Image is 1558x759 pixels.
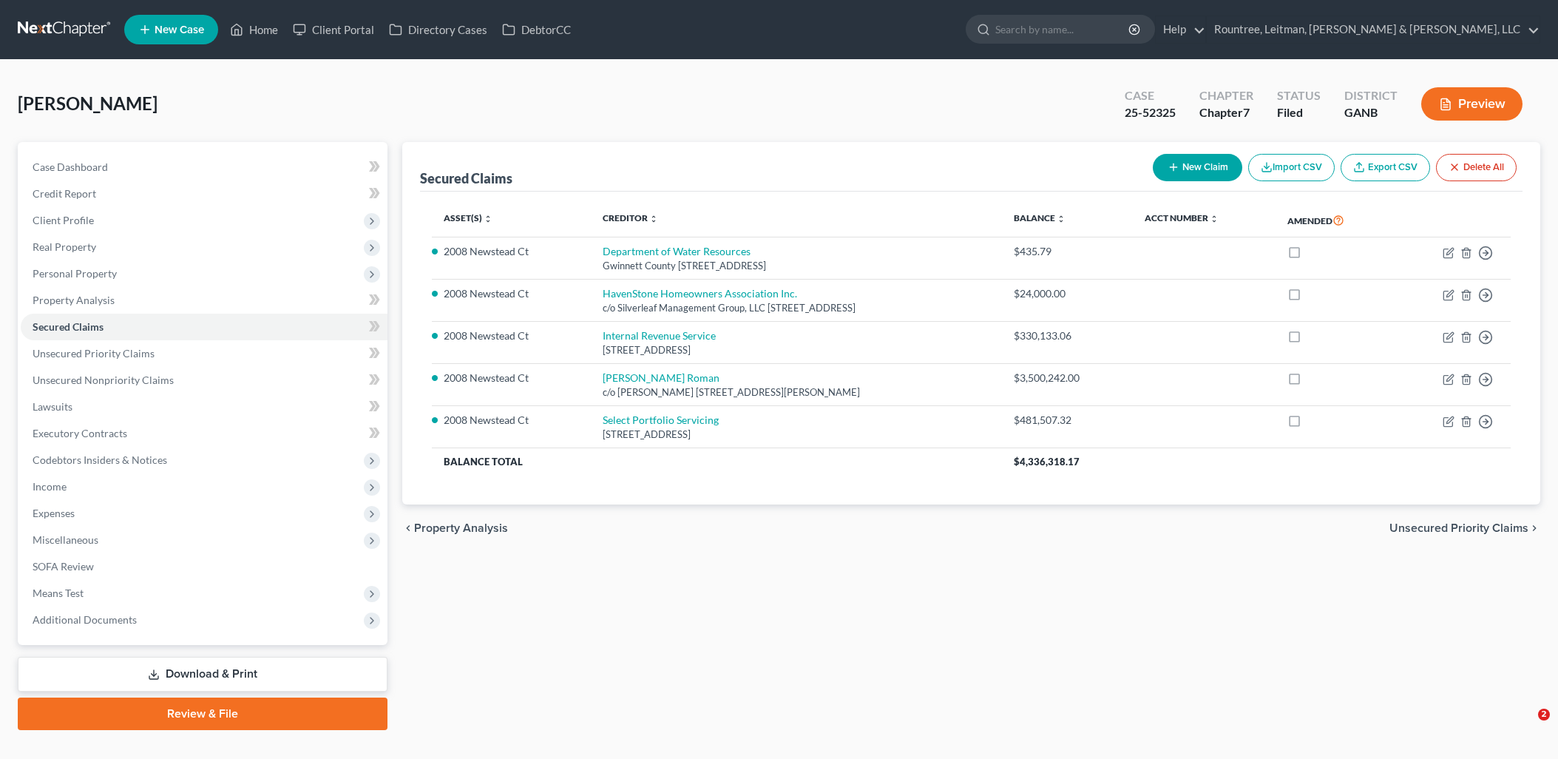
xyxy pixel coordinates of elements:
a: Creditor unfold_more [603,212,658,223]
li: 2008 Newstead Ct [444,286,579,301]
div: c/o Silverleaf Management Group, LLC [STREET_ADDRESS] [603,301,990,315]
div: Chapter [1199,87,1253,104]
div: 25-52325 [1125,104,1176,121]
a: Asset(s) unfold_more [444,212,492,223]
a: Unsecured Nonpriority Claims [21,367,387,394]
span: Unsecured Nonpriority Claims [33,374,174,386]
i: chevron_left [402,522,414,534]
i: unfold_more [1210,215,1219,223]
span: Client Profile [33,214,94,226]
span: New Case [155,24,204,36]
i: unfold_more [649,215,658,223]
span: Secured Claims [33,320,104,333]
span: 7 [1243,105,1250,119]
li: 2008 Newstead Ct [444,413,579,428]
div: $435.79 [1014,244,1121,259]
span: Executory Contracts [33,427,127,439]
a: HavenStone Homeowners Association Inc. [603,287,797,300]
i: unfold_more [484,215,492,223]
div: Case [1125,87,1176,104]
span: Lawsuits [33,400,72,413]
a: DebtorCC [495,16,578,43]
a: Select Portfolio Servicing [603,414,719,426]
a: [PERSON_NAME] Roman [603,371,719,384]
th: Amended [1276,203,1394,237]
div: Filed [1277,104,1321,121]
div: $24,000.00 [1014,286,1121,301]
a: Executory Contracts [21,420,387,447]
span: Property Analysis [414,522,508,534]
a: Unsecured Priority Claims [21,340,387,367]
span: Property Analysis [33,294,115,306]
span: Personal Property [33,267,117,280]
span: SOFA Review [33,560,94,573]
span: Unsecured Priority Claims [33,347,155,360]
button: Preview [1421,87,1523,121]
a: Help [1156,16,1205,43]
div: $3,500,242.00 [1014,371,1121,385]
a: Export CSV [1341,154,1430,181]
a: Rountree, Leitman, [PERSON_NAME] & [PERSON_NAME], LLC [1207,16,1540,43]
span: $4,336,318.17 [1014,456,1080,468]
div: Gwinnett County [STREET_ADDRESS] [603,259,990,273]
input: Search by name... [995,16,1131,43]
a: Home [223,16,285,43]
span: Unsecured Priority Claims [1389,522,1528,534]
span: Additional Documents [33,613,137,626]
a: Case Dashboard [21,154,387,181]
li: 2008 Newstead Ct [444,371,579,385]
span: 2 [1538,709,1550,721]
div: Status [1277,87,1321,104]
a: Department of Water Resources [603,245,751,257]
span: [PERSON_NAME] [18,92,158,114]
button: Import CSV [1248,154,1335,181]
li: 2008 Newstead Ct [444,328,579,343]
a: Acct Number unfold_more [1145,212,1219,223]
a: Download & Print [18,657,387,692]
iframe: Intercom live chat [1508,709,1543,744]
div: GANB [1344,104,1398,121]
div: Chapter [1199,104,1253,121]
a: Internal Revenue Service [603,329,716,342]
span: Real Property [33,240,96,253]
a: Review & File [18,698,387,730]
button: New Claim [1153,154,1242,181]
div: [STREET_ADDRESS] [603,428,990,442]
a: Directory Cases [382,16,495,43]
span: Credit Report [33,187,96,200]
span: Income [33,480,67,493]
a: Credit Report [21,181,387,207]
div: c/o [PERSON_NAME] [STREET_ADDRESS][PERSON_NAME] [603,385,990,399]
i: chevron_right [1528,522,1540,534]
a: SOFA Review [21,553,387,580]
a: Balance unfold_more [1014,212,1066,223]
button: chevron_left Property Analysis [402,522,508,534]
button: Delete All [1436,154,1517,181]
a: Lawsuits [21,394,387,420]
div: District [1344,87,1398,104]
span: Miscellaneous [33,533,98,546]
i: unfold_more [1057,215,1066,223]
li: 2008 Newstead Ct [444,244,579,259]
div: Secured Claims [420,169,512,187]
span: Case Dashboard [33,161,108,173]
span: Means Test [33,587,84,599]
a: Secured Claims [21,314,387,340]
div: [STREET_ADDRESS] [603,343,990,357]
a: Client Portal [285,16,382,43]
span: Expenses [33,507,75,519]
th: Balance Total [432,448,1002,475]
div: $481,507.32 [1014,413,1121,428]
span: Codebtors Insiders & Notices [33,453,167,466]
div: $330,133.06 [1014,328,1121,343]
button: Unsecured Priority Claims chevron_right [1389,522,1540,534]
a: Property Analysis [21,287,387,314]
